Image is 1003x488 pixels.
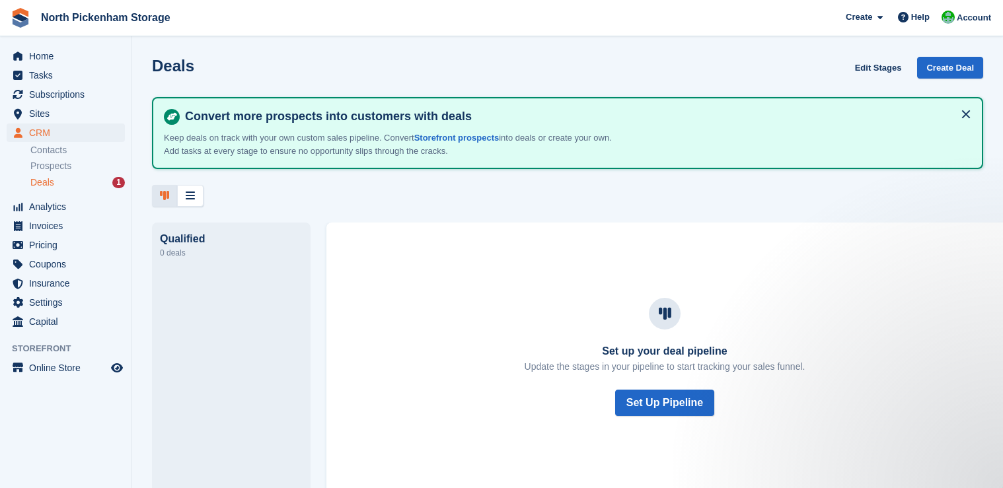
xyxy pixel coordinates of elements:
[615,390,714,416] button: Set Up Pipeline
[29,47,108,65] span: Home
[850,57,907,79] a: Edit Stages
[7,274,125,293] a: menu
[29,255,108,273] span: Coupons
[525,360,805,374] p: Update the stages in your pipeline to start tracking your sales funnel.
[7,255,125,273] a: menu
[7,123,125,142] a: menu
[911,11,930,24] span: Help
[109,360,125,376] a: Preview store
[11,8,30,28] img: stora-icon-8386f47178a22dfd0bd8f6a31ec36ba5ce8667c1dd55bd0f319d3a0aa187defe.svg
[29,123,108,142] span: CRM
[29,104,108,123] span: Sites
[7,359,125,377] a: menu
[29,293,108,312] span: Settings
[152,57,194,75] h1: Deals
[29,66,108,85] span: Tasks
[29,274,108,293] span: Insurance
[30,144,125,157] a: Contacts
[30,160,71,172] span: Prospects
[160,245,303,261] div: 0 deals
[525,345,805,357] h3: Set up your deal pipeline
[12,342,131,355] span: Storefront
[180,109,971,124] h4: Convert more prospects into customers with deals
[30,176,54,189] span: Deals
[917,57,983,79] a: Create Deal
[112,177,125,188] div: 1
[30,159,125,173] a: Prospects
[29,217,108,235] span: Invoices
[7,85,125,104] a: menu
[957,11,991,24] span: Account
[29,312,108,331] span: Capital
[414,133,500,143] a: Storefront prospects
[164,131,626,157] p: Keep deals on track with your own custom sales pipeline. Convert into deals or create your own. A...
[7,197,125,216] a: menu
[7,312,125,331] a: menu
[7,236,125,254] a: menu
[160,233,303,245] div: Qualified
[29,197,108,216] span: Analytics
[7,104,125,123] a: menu
[30,176,125,190] a: Deals 1
[29,85,108,104] span: Subscriptions
[7,217,125,235] a: menu
[29,359,108,377] span: Online Store
[29,236,108,254] span: Pricing
[846,11,872,24] span: Create
[7,47,125,65] a: menu
[942,11,955,24] img: Chris Gulliver
[7,66,125,85] a: menu
[7,293,125,312] a: menu
[36,7,176,28] a: North Pickenham Storage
